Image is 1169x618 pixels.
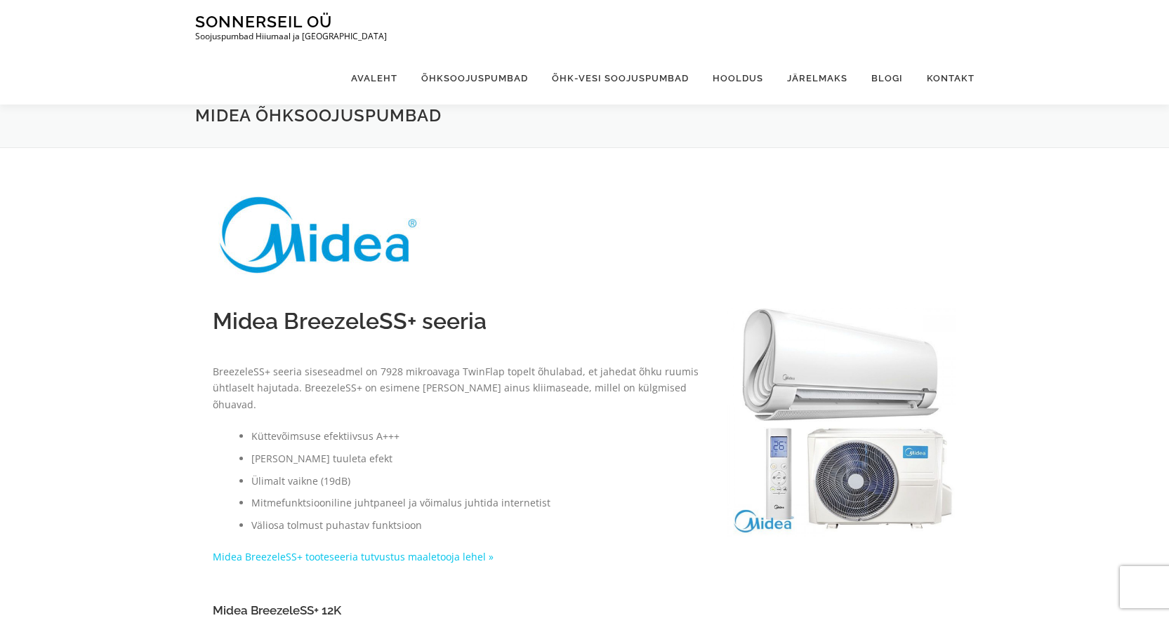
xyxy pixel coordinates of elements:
img: Midea Breezeless-1000x1000 [727,308,957,537]
a: Järelmaks [775,52,859,105]
a: Blogi [859,52,915,105]
li: Väliosa tolmust puhastav funktsioon [251,517,699,534]
a: Sonnerseil OÜ [195,12,332,31]
li: [PERSON_NAME] tuuleta efekt [251,450,699,467]
a: Kontakt [915,52,975,105]
h4: Midea BreezeleSS+ 12K [213,604,571,617]
a: Hooldus [701,52,775,105]
a: Õhk-vesi soojuspumbad [540,52,701,105]
li: Küttevõimsuse efektiivsus A+++ [251,428,699,445]
li: Mitmefunktsiooniline juhtpaneel ja võimalus juhtida internetist [251,495,699,511]
img: Midea [213,190,423,280]
p: BreezeleSS+ seeria siseseadmel on 7928 mikroavaga TwinFlap topelt õhulabad, et jahedat õhku ruumi... [213,363,699,413]
a: Avaleht [339,52,409,105]
a: Õhksoojuspumbad [409,52,540,105]
li: Ülimalt vaikne (19dB) [251,473,699,490]
a: Midea BreezeleSS+ tooteseeria tutvustus maaletooja lehel » [213,550,494,563]
span: Midea BreezeleSS+ seeria [213,308,487,334]
p: Soojuspumbad Hiiumaal ja [GEOGRAPHIC_DATA] [195,32,387,41]
h1: Midea õhksoojuspumbad [195,105,975,126]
